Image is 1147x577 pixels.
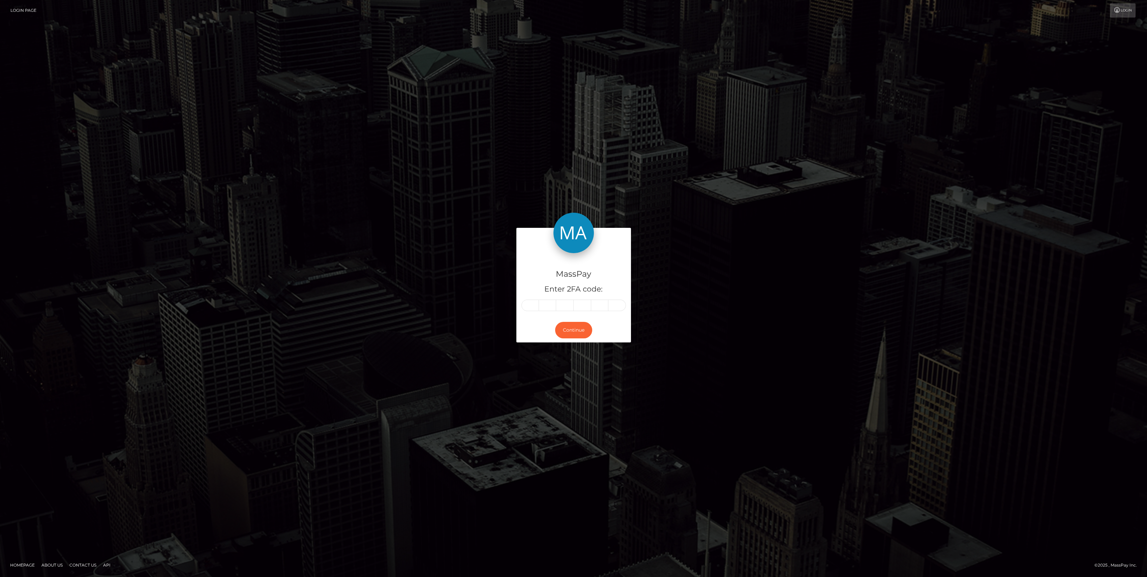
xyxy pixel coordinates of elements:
a: Login [1110,3,1136,18]
div: © 2025 , MassPay Inc. [1094,561,1142,569]
a: Contact Us [67,560,99,570]
a: API [100,560,113,570]
a: Login Page [10,3,36,18]
h4: MassPay [521,268,626,280]
a: Homepage [7,560,37,570]
a: About Us [39,560,65,570]
button: Continue [555,322,592,338]
h5: Enter 2FA code: [521,284,626,295]
img: MassPay [553,213,594,253]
